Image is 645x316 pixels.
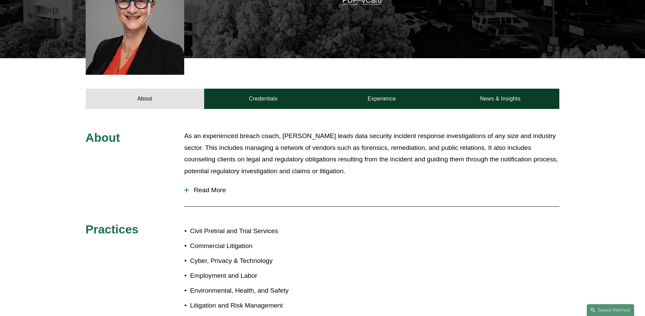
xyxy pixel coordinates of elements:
[184,130,559,177] p: As an experienced breach coach, [PERSON_NAME] leads data security incident response investigation...
[190,255,322,267] p: Cyber, Privacy & Technology
[86,131,120,144] span: About
[86,223,139,236] span: Practices
[189,186,559,194] span: Read More
[441,89,559,109] a: News & Insights
[323,89,441,109] a: Experience
[190,285,322,297] p: Environmental, Health, and Safety
[86,89,204,109] a: About
[190,300,322,312] p: Litigation and Risk Management
[190,270,322,282] p: Employment and Labor
[587,304,634,316] a: Search this site
[190,240,322,252] p: Commercial Litigation
[184,181,559,199] button: Read More
[204,89,323,109] a: Credentials
[190,225,322,237] p: Civil Pretrial and Trial Services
